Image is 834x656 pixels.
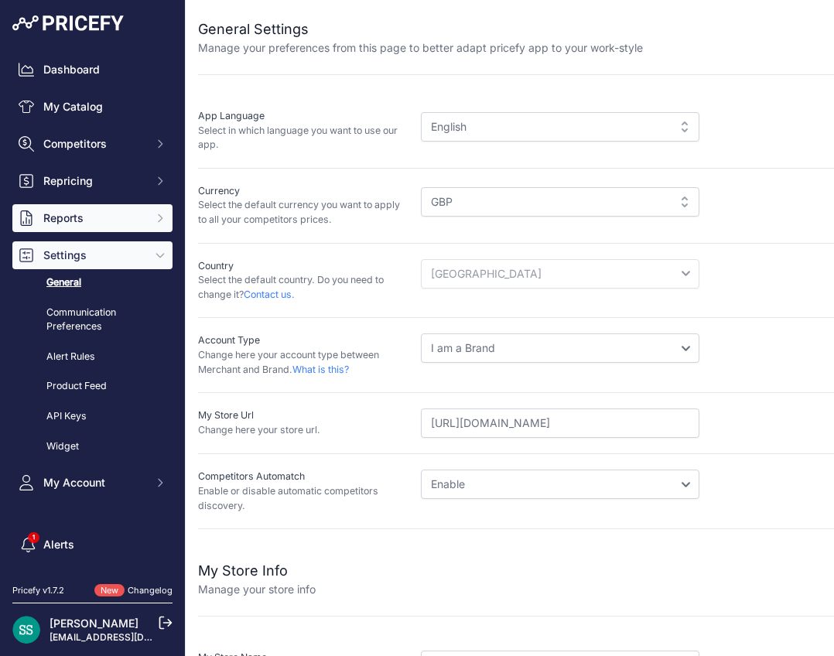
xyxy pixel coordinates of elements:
a: Widget [12,433,173,460]
button: Settings [12,241,173,269]
p: Country [198,259,408,274]
nav: Sidebar [12,56,173,617]
button: Repricing [12,167,173,195]
p: Manage your store info [198,582,316,597]
span: Competitors [43,136,145,152]
div: English [421,112,699,142]
p: Currency [198,184,408,199]
p: Select in which language you want to use our app. [198,124,408,152]
span: Repricing [43,173,145,189]
span: My Account [43,475,145,490]
p: Competitors Automatch [198,470,408,484]
a: API Keys [12,403,173,430]
p: Select the default country. Do you need to change it? [198,273,408,302]
p: Change here your store url. [198,423,408,438]
a: Contact us. [244,289,295,300]
a: Communication Preferences [12,299,173,340]
h2: My Store Info [198,560,316,582]
a: Dashboard [12,56,173,84]
p: Manage your preferences from this page to better adapt pricefy app to your work-style [198,40,643,56]
p: Change here your account type between Merchant and Brand. [198,348,408,377]
a: General [12,269,173,296]
button: My Account [12,469,173,497]
a: [EMAIL_ADDRESS][DOMAIN_NAME] [50,631,211,643]
a: Alert Rules [12,343,173,371]
img: Pricefy Logo [12,15,124,31]
span: Reports [43,210,145,226]
p: Enable or disable automatic competitors discovery. [198,484,408,513]
p: App Language [198,109,408,124]
a: [PERSON_NAME] [50,617,138,630]
a: Product Feed [12,373,173,400]
div: GBP [421,187,699,217]
a: Alerts [12,531,173,559]
span: Settings [43,248,145,263]
p: My Store Url [198,408,408,423]
button: Competitors [12,130,173,158]
a: Changelog [128,585,173,596]
input: https://www.mystore.com [421,408,699,438]
button: Reports [12,204,173,232]
h2: General Settings [198,19,643,40]
a: My Catalog [12,93,173,121]
p: Select the default currency you want to apply to all your competitors prices. [198,198,408,227]
a: What is this? [292,364,349,375]
div: Pricefy v1.7.2 [12,584,64,597]
span: New [94,584,125,597]
p: Account Type [198,333,408,348]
